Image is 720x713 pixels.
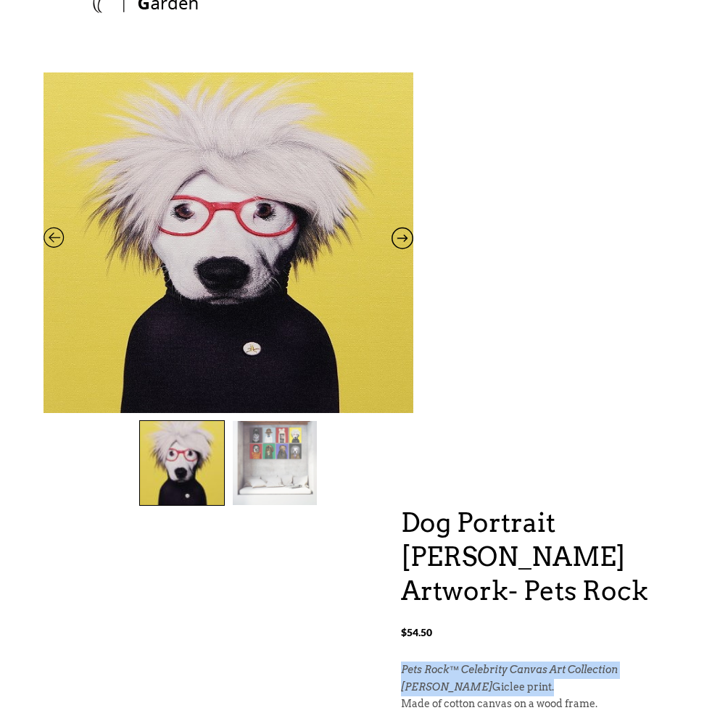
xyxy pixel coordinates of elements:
[401,506,676,607] h1: Dog Portrait [PERSON_NAME] Artwork- Pets Rock
[401,626,432,638] bdi: 54.50
[140,421,224,505] img: andy warhol dog art
[401,679,676,696] p: Giclee print.
[401,681,492,693] em: [PERSON_NAME]
[401,696,676,713] p: Made of cotton canvas on a wood frame.
[44,72,413,413] a: andy warhol dog art
[401,626,407,638] span: $
[401,664,618,675] em: Pets Rock™ Celebrity Canvas Art Collection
